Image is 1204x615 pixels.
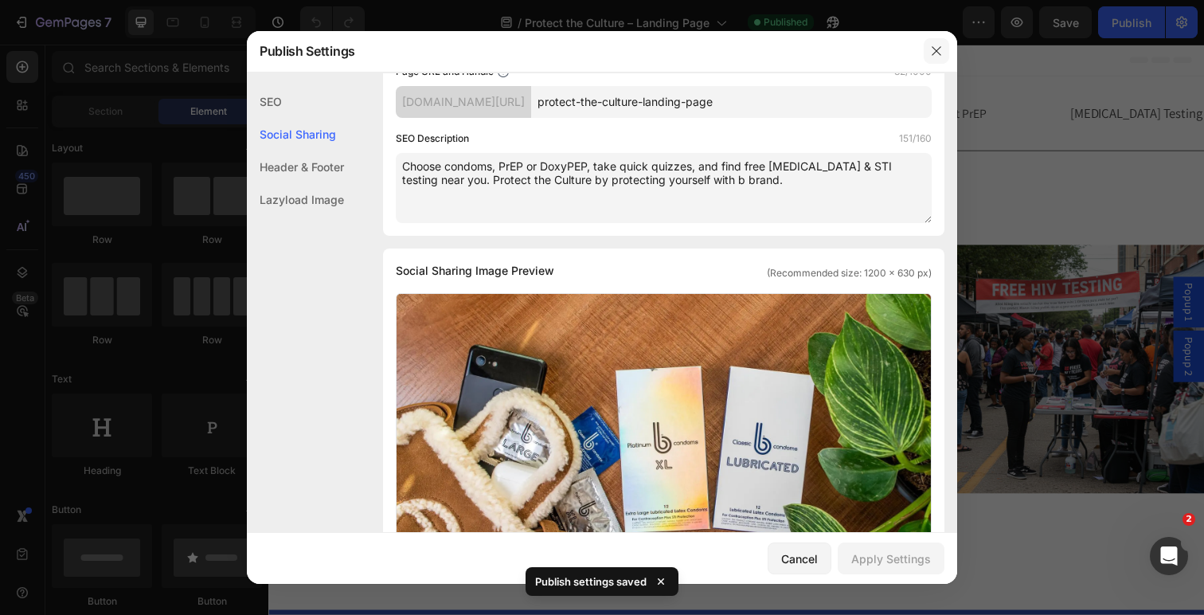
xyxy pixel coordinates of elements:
div: SEO [247,85,344,118]
p: . . . Three powerful ways to protect your health and your future. [2,330,439,369]
iframe: Intercom live chat [1150,537,1188,575]
h2: Get PrEP [686,60,734,82]
div: Lazyload Image [247,183,344,216]
div: Cancel [781,550,818,567]
span: Popup 2 [932,299,948,339]
strong: Condoms [2,330,64,349]
span: Social Sharing Image Preview [396,261,554,280]
label: 151/160 [899,131,932,147]
div: [DOMAIN_NAME][URL] [396,86,531,118]
h2: Shop Condoms [518,60,603,82]
span: 2 [1182,513,1195,526]
span: Popup 1 [932,244,948,283]
span: (Recommended size: 1200 x 630 px) [767,266,932,280]
input: Handle [531,86,932,118]
h2: Get DoxyPEP [365,60,436,82]
div: Publish Settings [247,30,916,72]
strong: DoxyPEP [104,330,163,349]
label: SEO Description [396,131,469,147]
div: Apply Settings [851,550,931,567]
h2: About b brand [202,60,282,82]
div: Header & Footer [247,151,344,183]
div: Social Sharing [247,118,344,151]
img: Couple laughing on bed while looking at a phone [490,205,956,459]
p: Explore Your Protection Options [33,409,275,427]
strong: PrEP [68,330,100,349]
h2: [MEDICAL_DATA] Testing [817,59,956,83]
button: Cancel [768,543,831,574]
p: Publish settings saved [535,574,647,590]
p: Publish the page to see the content. [13,510,943,527]
button: Apply Settings [838,543,944,574]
